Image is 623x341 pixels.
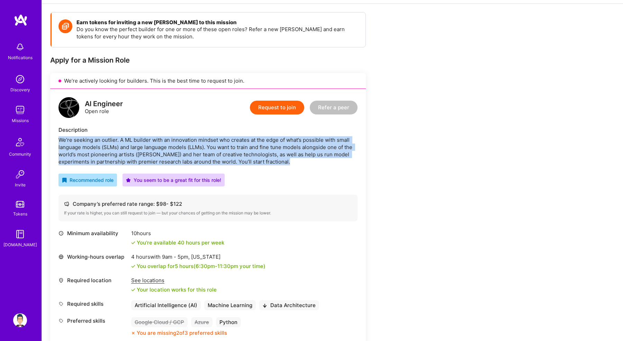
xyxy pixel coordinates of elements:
div: You overlap for 5 hours ( your time) [137,262,265,270]
i: icon Tag [58,301,64,306]
div: You seem to be a great fit for this role! [126,176,221,184]
div: You are missing 2 of 3 preferred skills [137,329,227,337]
i: icon Clock [58,231,64,236]
button: Refer a peer [310,101,358,114]
div: Community [9,150,31,158]
i: icon World [58,254,64,259]
a: User Avatar [11,313,29,327]
div: Google Cloud / GCP [131,317,188,327]
img: Community [12,134,28,150]
div: Data Architecture [259,300,319,310]
div: Tokens [13,210,27,218]
img: Invite [13,167,27,181]
div: Your location works for this role [131,286,217,293]
img: discovery [13,72,27,86]
i: icon Check [131,241,135,245]
i: icon Location [58,278,64,283]
h4: Earn tokens for inviting a new [PERSON_NAME] to this mission [76,19,359,26]
div: Company’s preferred rate range: $ 98 - $ 122 [64,200,352,208]
div: If your rate is higher, you can still request to join — but your chances of getting on the missio... [64,210,352,216]
p: Do you know the perfect builder for one or more of these open roles? Refer a new [PERSON_NAME] an... [76,26,359,40]
i: icon Cash [64,201,69,206]
div: Working-hours overlap [58,253,128,260]
i: icon BlackArrowDown [263,304,267,308]
div: Required skills [58,300,128,307]
button: Request to join [250,101,304,114]
div: [DOMAIN_NAME] [3,241,37,248]
img: logo [58,97,79,118]
img: teamwork [13,103,27,117]
div: Description [58,126,358,133]
div: Python [216,317,241,327]
img: Token icon [58,19,72,33]
img: User Avatar [13,313,27,327]
div: We’re actively looking for builders. This is the best time to request to join. [50,73,366,89]
div: Required location [58,277,128,284]
img: bell [13,40,27,54]
div: We’re seeking an outlier. A ML builder with an innovation mindset who creates at the edge of what... [58,136,358,165]
div: Machine Learning [204,300,256,310]
span: 6:30pm - 11:30pm [196,263,238,269]
i: icon PurpleStar [126,178,131,183]
img: tokens [16,201,24,208]
img: logo [14,14,28,26]
div: Preferred skills [58,317,128,324]
div: Minimum availability [58,230,128,237]
div: Missions [12,117,29,124]
i: icon Check [131,288,135,292]
div: Discovery [10,86,30,93]
i: icon Tag [58,318,64,323]
div: 4 hours with [US_STATE] [131,253,265,260]
span: 9am - 5pm , [161,254,191,260]
div: See locations [131,277,217,284]
div: Open role [85,100,123,115]
i: icon RecommendedBadge [62,178,67,183]
i: icon CloseOrange [131,331,135,335]
div: Invite [15,181,26,188]
div: AI Engineer [85,100,123,108]
div: Artificial Intelligence (AI) [131,300,201,310]
div: Recommended role [62,176,114,184]
div: 10 hours [131,230,224,237]
div: Apply for a Mission Role [50,56,366,65]
i: icon Check [131,264,135,268]
div: You're available 40 hours per week [131,239,224,246]
div: Notifications [8,54,33,61]
div: Azure [191,317,213,327]
img: guide book [13,227,27,241]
